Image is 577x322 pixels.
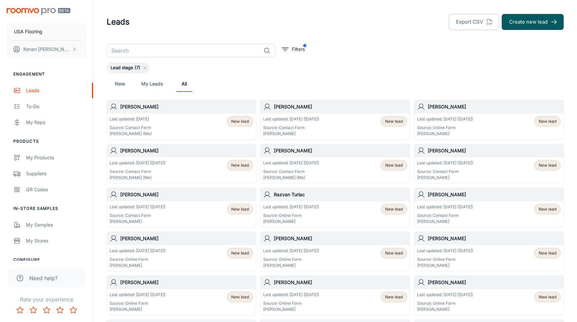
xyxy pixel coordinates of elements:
p: Source: Contact Form [110,169,166,175]
h6: [PERSON_NAME] [120,191,253,198]
a: [PERSON_NAME]Last updated: [DATE]Source: Contact Form[PERSON_NAME] (Me)New lead [107,100,256,140]
h6: [PERSON_NAME] [120,279,253,286]
a: [PERSON_NAME]Last updated: [DATE] ([DATE])Source: Contact Form[PERSON_NAME]New lead [414,188,564,228]
span: New lead [539,118,556,124]
h6: [PERSON_NAME] [428,103,561,110]
p: [PERSON_NAME] [417,262,473,268]
p: Source: Contact Form [417,213,473,219]
p: Source: Online Form [417,300,473,306]
p: Last updated: [DATE] ([DATE]) [417,204,473,210]
p: Last updated: [DATE] ([DATE]) [110,160,166,166]
span: New lead [539,250,556,256]
div: My Samples [26,221,86,229]
button: USA Flooring [7,23,86,40]
span: New lead [539,162,556,168]
a: [PERSON_NAME]Last updated: [DATE] ([DATE])Source: Online Form[PERSON_NAME]New lead [107,232,256,271]
p: Source: Online Form [110,256,166,262]
p: [PERSON_NAME] [417,175,473,181]
p: [PERSON_NAME] (Me) [110,131,152,137]
a: [PERSON_NAME]Last updated: [DATE] ([DATE])Source: Contact Form[PERSON_NAME] (Me)New lead [107,144,256,184]
p: Source: Contact Form [110,213,166,219]
div: My Products [26,154,86,161]
p: Last updated: [DATE] ([DATE]) [263,248,319,254]
a: [PERSON_NAME]Last updated: [DATE] ([DATE])Source: Contact Form[PERSON_NAME]New lead [107,188,256,228]
a: [PERSON_NAME]Last updated: [DATE] ([DATE])Source: Contact Form[PERSON_NAME]New lead [414,144,564,184]
h6: [PERSON_NAME] [120,103,253,110]
p: [PERSON_NAME] [110,306,166,312]
button: Rate 4 star [53,303,67,317]
p: [PERSON_NAME] [263,306,319,312]
p: [PERSON_NAME] [110,262,166,268]
img: Roomvo PRO Beta [7,8,70,15]
div: To-do [26,103,86,110]
p: Source: Contact Form [263,169,319,175]
button: Rate 1 star [13,303,27,317]
h1: Leads [107,16,130,28]
div: My Stores [26,237,86,244]
a: [PERSON_NAME]Last updated: [DATE] ([DATE])Source: Online Form[PERSON_NAME]New lead [414,100,564,140]
p: Last updated: [DATE] ([DATE]) [417,116,473,122]
p: Last updated: [DATE] ([DATE]) [110,204,166,210]
a: [PERSON_NAME]Last updated: [DATE] ([DATE])Source: Online Form[PERSON_NAME]New lead [414,232,564,271]
button: Create new lead [502,14,564,30]
span: New lead [385,206,403,212]
p: [PERSON_NAME] [417,306,473,312]
a: All [176,76,192,92]
p: [PERSON_NAME] [417,131,473,137]
p: Last updated: [DATE] ([DATE]) [263,160,319,166]
p: Source: Contact Form [110,125,152,131]
p: [PERSON_NAME] (Me) [263,175,319,181]
p: [PERSON_NAME] [417,219,473,225]
p: [PERSON_NAME] [263,219,319,225]
span: Lead stage (7) [107,65,144,71]
span: Need help? [29,274,58,282]
button: Rate 2 star [27,303,40,317]
h6: [PERSON_NAME] [120,235,253,242]
div: Leads [26,87,86,94]
a: Razvan TuriacLast updated: [DATE] ([DATE])Source: Online Form[PERSON_NAME]New lead [260,188,410,228]
span: New lead [385,250,403,256]
a: [PERSON_NAME]Last updated: [DATE] ([DATE])Source: Contact Form[PERSON_NAME]New lead [260,100,410,140]
a: New [112,76,128,92]
p: Last updated: [DATE] ([DATE]) [417,160,473,166]
p: Last updated: [DATE] ([DATE]) [110,292,166,298]
h6: [PERSON_NAME] [428,147,561,154]
h6: [PERSON_NAME] [120,147,253,154]
p: Source: Online Form [110,300,166,306]
h6: [PERSON_NAME] [274,279,407,286]
span: New lead [385,294,403,300]
div: Lead stage (7) [107,63,149,73]
p: Source: Online Form [417,125,473,131]
button: filter [280,44,306,55]
button: Export CSV [449,14,499,30]
p: [PERSON_NAME] [110,219,166,225]
p: Last updated: [DATE] [110,116,152,122]
p: Last updated: [DATE] ([DATE]) [263,116,319,122]
a: My Leads [141,76,163,92]
a: [PERSON_NAME]Last updated: [DATE] ([DATE])Source: Online Form[PERSON_NAME]New lead [107,275,256,315]
p: Source: Online Form [263,256,319,262]
button: Rate 3 star [40,303,53,317]
h6: [PERSON_NAME] [274,147,407,154]
p: Kenan [PERSON_NAME] [23,46,70,53]
span: New lead [231,118,249,124]
span: New lead [231,206,249,212]
a: [PERSON_NAME]Last updated: [DATE] ([DATE])Source: Contact Form[PERSON_NAME] (Me)New lead [260,144,410,184]
p: Source: Contact Form [417,169,473,175]
a: [PERSON_NAME]Last updated: [DATE] ([DATE])Source: Online Form[PERSON_NAME]New lead [414,275,564,315]
button: Kenan [PERSON_NAME] [7,41,86,58]
p: Source: Online Form [263,213,319,219]
p: Rate your experience [5,295,88,303]
div: My Reps [26,119,86,126]
h6: [PERSON_NAME] [428,235,561,242]
p: Source: Contact Form [263,125,319,131]
h6: Razvan Turiac [274,191,407,198]
p: [PERSON_NAME] [263,131,319,137]
p: Filters [292,46,305,53]
span: New lead [539,206,556,212]
p: USA Flooring [14,28,42,35]
h6: [PERSON_NAME] [428,191,561,198]
span: New lead [385,118,403,124]
p: Last updated: [DATE] ([DATE]) [417,248,473,254]
h6: [PERSON_NAME] [274,103,407,110]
